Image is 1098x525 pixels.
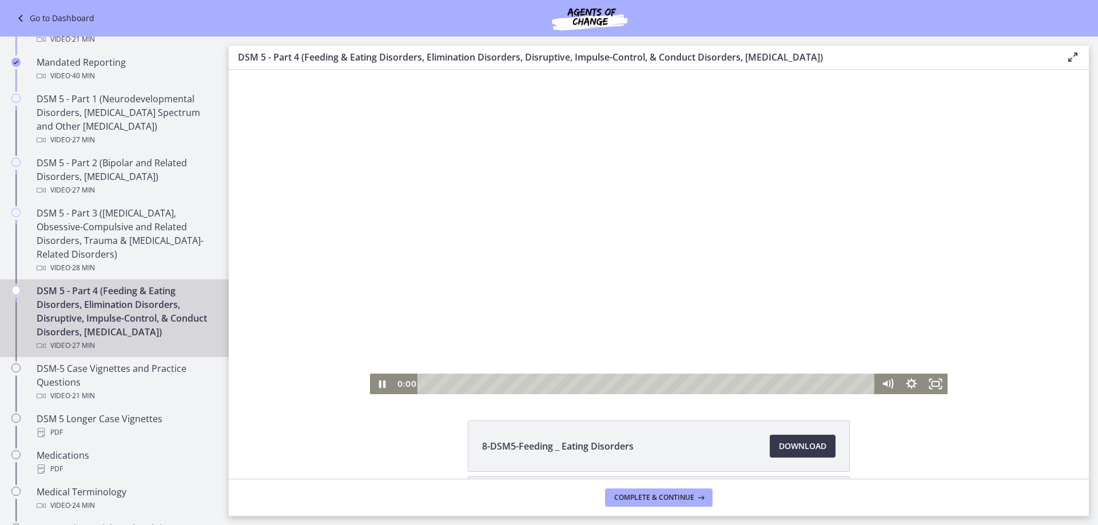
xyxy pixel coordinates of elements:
div: DSM 5 - Part 1 (Neurodevelopmental Disorders, [MEDICAL_DATA] Spectrum and Other [MEDICAL_DATA]) [37,92,215,147]
a: Download [770,435,836,458]
div: Video [37,69,215,83]
img: Agents of Change [521,5,658,32]
div: DSM 5 Longer Case Vignettes [37,412,215,439]
div: Video [37,261,215,275]
div: Video [37,33,215,46]
span: · 40 min [70,69,95,83]
h3: DSM 5 - Part 4 (Feeding & Eating Disorders, Elimination Disorders, Disruptive, Impulse-Control, &... [238,50,1048,64]
div: Video [37,389,215,403]
div: Video [37,339,215,352]
div: Video [37,183,215,197]
span: · 21 min [70,389,95,403]
span: · 21 min [70,33,95,46]
span: Download [779,439,826,453]
div: PDF [37,462,215,476]
span: · 27 min [70,183,95,197]
span: · 27 min [70,339,95,352]
div: DSM-5 Case Vignettes and Practice Questions [37,362,215,403]
span: 8-DSM5-Feeding _ Eating Disorders [482,439,634,453]
div: DSM 5 - Part 2 (Bipolar and Related Disorders, [MEDICAL_DATA]) [37,156,215,197]
div: Video [37,499,215,512]
div: PDF [37,426,215,439]
a: Go to Dashboard [14,11,94,25]
span: · 28 min [70,261,95,275]
span: · 24 min [70,499,95,512]
div: Mandated Reporting [37,55,215,83]
button: Mute [647,304,671,324]
div: DSM 5 - Part 3 ([MEDICAL_DATA], Obsessive-Compulsive and Related Disorders, Trauma & [MEDICAL_DAT... [37,206,215,275]
i: Completed [11,58,21,67]
iframe: Video Lesson [229,70,1089,394]
span: Complete & continue [614,493,694,502]
span: · 27 min [70,133,95,147]
button: Complete & continue [605,488,713,507]
button: Show settings menu [671,304,695,324]
div: Medical Terminology [37,485,215,512]
div: Medications [37,448,215,476]
button: Fullscreen [695,304,719,324]
div: Video [37,133,215,147]
div: DSM 5 - Part 4 (Feeding & Eating Disorders, Elimination Disorders, Disruptive, Impulse-Control, &... [37,284,215,352]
